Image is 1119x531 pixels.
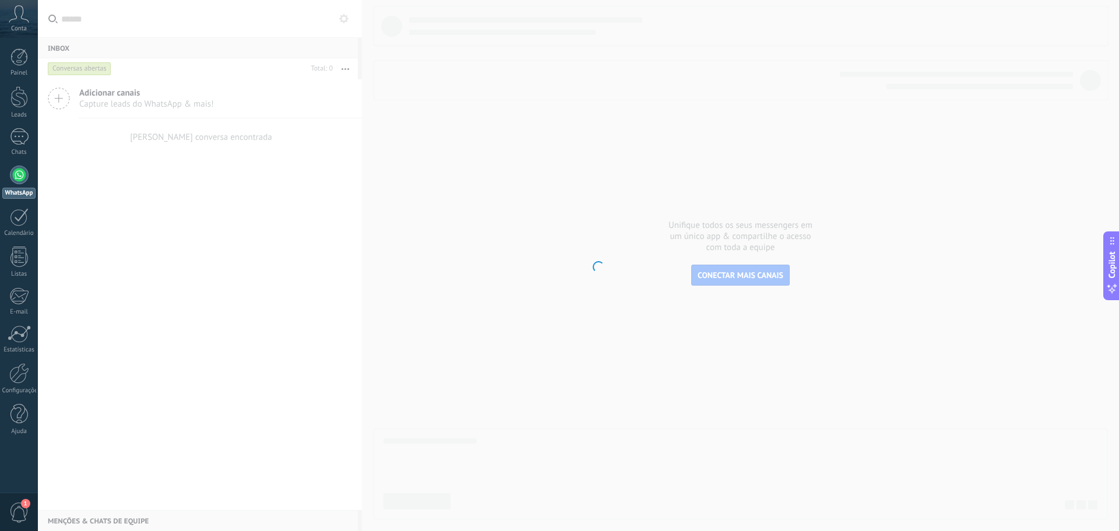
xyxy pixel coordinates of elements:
[2,346,36,354] div: Estatísticas
[2,428,36,435] div: Ajuda
[2,111,36,119] div: Leads
[21,499,30,508] span: 1
[2,149,36,156] div: Chats
[2,308,36,316] div: E-mail
[11,25,27,33] span: Conta
[2,270,36,278] div: Listas
[2,69,36,77] div: Painel
[2,188,36,199] div: WhatsApp
[2,230,36,237] div: Calendário
[1106,251,1118,278] span: Copilot
[2,387,36,395] div: Configurações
